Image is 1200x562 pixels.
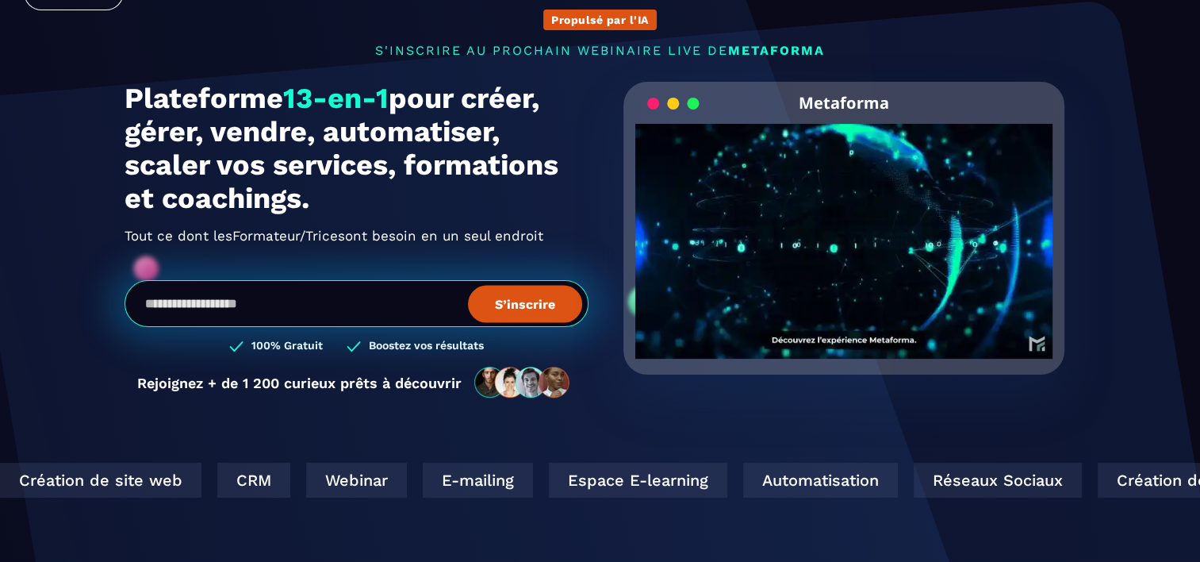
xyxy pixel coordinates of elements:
[347,339,361,354] img: checked
[205,463,278,498] div: CRM
[294,463,395,498] div: Webinar
[731,463,886,498] div: Automatisation
[902,463,1070,498] div: Réseaux Sociaux
[369,339,484,354] h3: Boostez vos résultats
[635,124,1053,333] video: Your browser does not support the video tag.
[411,463,521,498] div: E-mailing
[229,339,243,354] img: checked
[728,43,825,58] span: METAFORMA
[470,366,576,399] img: community-people
[232,223,345,248] span: Formateur/Trices
[283,82,389,115] span: 13-en-1
[799,82,889,124] h2: Metaforma
[125,223,588,248] h2: Tout ce dont les ont besoin en un seul endroit
[125,43,1076,58] p: s'inscrire au prochain webinaire live de
[125,82,588,215] h1: Plateforme pour créer, gérer, vendre, automatiser, scaler vos services, formations et coachings.
[537,463,715,498] div: Espace E-learning
[251,339,323,354] h3: 100% Gratuit
[647,96,700,111] img: loading
[468,285,582,322] button: S’inscrire
[137,375,462,391] p: Rejoignez + de 1 200 curieux prêts à découvrir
